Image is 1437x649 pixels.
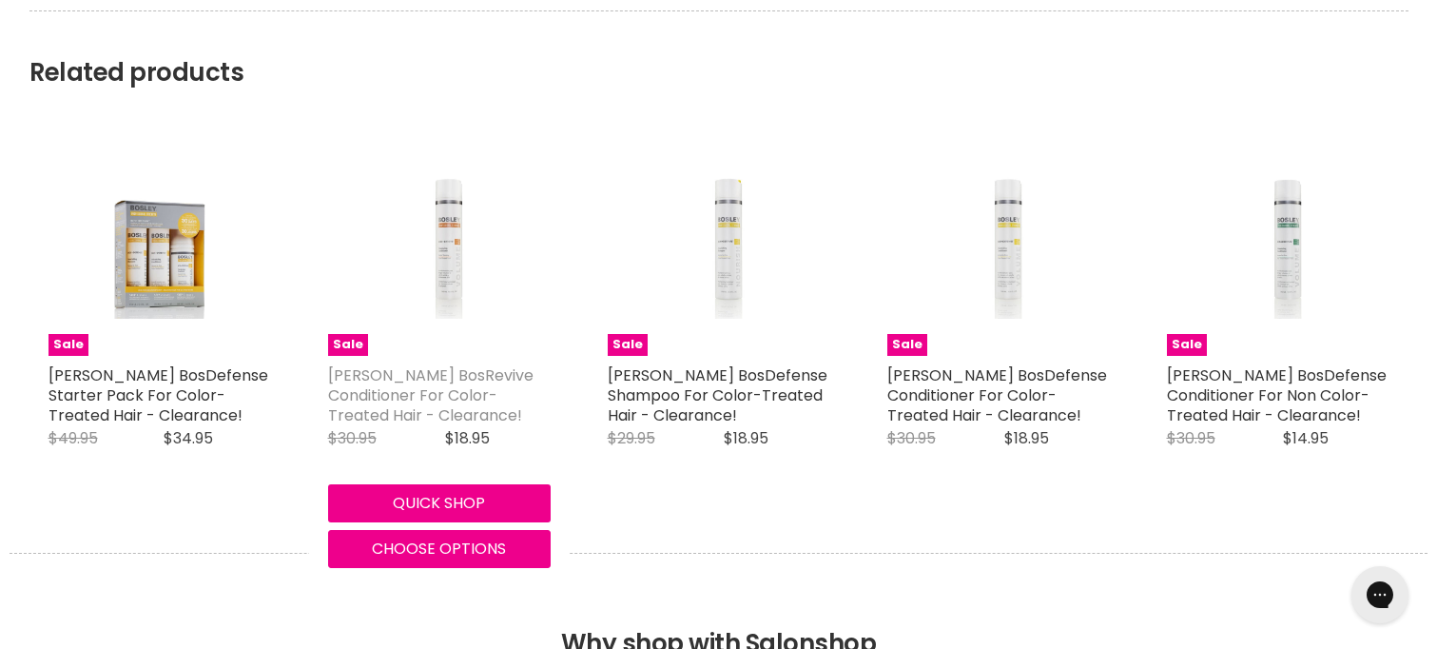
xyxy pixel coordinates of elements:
[29,10,1408,88] h2: Related products
[1167,427,1215,449] span: $30.95
[1283,427,1329,449] span: $14.95
[49,334,88,356] span: Sale
[1167,133,1389,356] a: Bosley BosDefense Conditioner For Non Color-Treated Hair Sale
[1167,334,1207,356] span: Sale
[86,133,234,356] img: Bosley BosDefense Starter Pack For Color-Treated Hair
[608,427,655,449] span: $29.95
[328,484,551,522] button: Quick shop
[924,133,1073,356] img: Bosley BosDefense Conditioner For Color-Treated Hair
[724,427,768,449] span: $18.95
[372,538,506,560] span: Choose options
[608,364,827,426] a: [PERSON_NAME] BosDefense Shampoo For Color-Treated Hair - Clearance!
[887,334,927,356] span: Sale
[328,133,551,356] a: Bosley BosRevive Conditioner For Color-Treated Hair Sale
[1167,364,1387,426] a: [PERSON_NAME] BosDefense Conditioner For Non Color-Treated Hair - Clearance!
[608,133,830,356] a: Bosley BosDefense Shampoo For Color-Treated Hair Sale
[1204,133,1352,356] img: Bosley BosDefense Conditioner For Non Color-Treated Hair
[49,133,271,356] a: Bosley BosDefense Starter Pack For Color-Treated Hair Sale
[49,364,268,426] a: [PERSON_NAME] BosDefense Starter Pack For Color-Treated Hair - Clearance!
[445,427,490,449] span: $18.95
[365,133,514,356] img: Bosley BosRevive Conditioner For Color-Treated Hair
[645,133,793,356] img: Bosley BosDefense Shampoo For Color-Treated Hair
[328,427,377,449] span: $30.95
[1004,427,1049,449] span: $18.95
[887,133,1110,356] a: Bosley BosDefense Conditioner For Color-Treated Hair Sale
[328,530,551,568] button: Choose options
[1342,560,1418,630] iframe: Gorgias live chat messenger
[328,334,368,356] span: Sale
[887,427,936,449] span: $30.95
[887,364,1107,426] a: [PERSON_NAME] BosDefense Conditioner For Color-Treated Hair - Clearance!
[164,427,213,449] span: $34.95
[328,364,534,426] a: [PERSON_NAME] BosRevive Conditioner For Color-Treated Hair - Clearance!
[608,334,648,356] span: Sale
[49,427,98,449] span: $49.95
